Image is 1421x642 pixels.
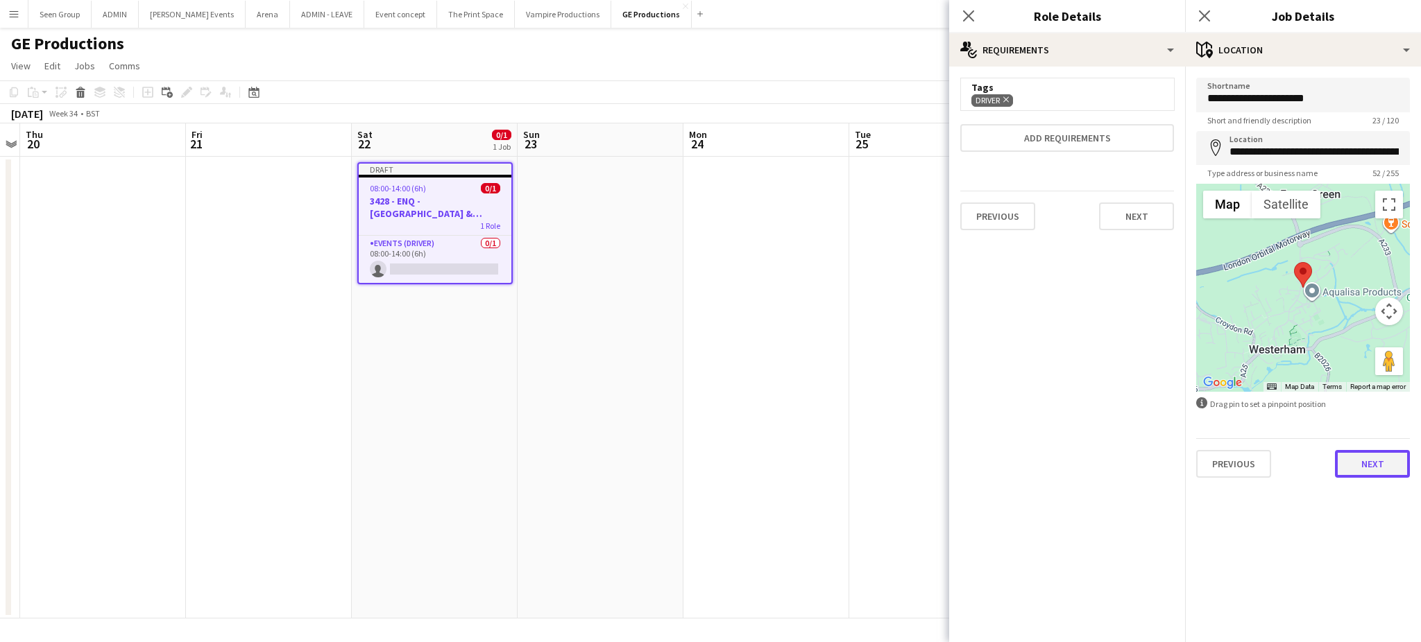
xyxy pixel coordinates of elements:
[493,141,511,152] div: 1 Job
[290,1,364,28] button: ADMIN - LEAVE
[86,108,100,119] div: BST
[359,195,511,220] h3: 3428 - ENQ - [GEOGRAPHIC_DATA] & [GEOGRAPHIC_DATA]
[523,128,540,141] span: Sun
[1361,115,1410,125] span: 23 / 120
[960,202,1035,230] button: Previous
[357,128,373,141] span: Sat
[611,1,692,28] button: GE Productions
[46,108,80,119] span: Week 34
[1196,397,1410,410] div: Drag pin to set a pinpoint position
[246,1,290,28] button: Arena
[1335,450,1410,478] button: Next
[28,1,92,28] button: Seen Group
[480,220,500,231] span: 1 Role
[357,162,513,284] app-job-card: Draft08:00-14:00 (6h)0/13428 - ENQ - [GEOGRAPHIC_DATA] & [GEOGRAPHIC_DATA]1 RoleEvents (Driver)0/...
[359,164,511,175] div: Draft
[855,128,871,141] span: Tue
[1196,168,1329,178] span: Type address or business name
[355,136,373,152] span: 22
[1200,374,1245,392] a: Open this area in Google Maps (opens a new window)
[1322,383,1342,390] a: Terms
[69,57,101,75] a: Jobs
[109,60,140,72] span: Comms
[1267,382,1277,392] button: Keyboard shortcuts
[1361,168,1410,178] span: 52 / 255
[1375,297,1403,325] button: Map camera controls
[521,136,540,152] span: 23
[1350,383,1406,390] a: Report a map error
[1196,450,1271,478] button: Previous
[6,57,36,75] a: View
[481,183,500,193] span: 0/1
[1196,115,1322,125] span: Short and friendly description
[949,7,1185,25] h3: Role Details
[437,1,515,28] button: The Print Space
[687,136,707,152] span: 24
[26,128,43,141] span: Thu
[11,107,43,121] div: [DATE]
[1375,347,1403,375] button: Drag Pegman onto the map to open Street View
[364,1,437,28] button: Event concept
[103,57,146,75] a: Comms
[1203,191,1252,218] button: Show street map
[92,1,139,28] button: ADMIN
[1285,382,1314,392] button: Map Data
[11,33,124,54] h1: GE Productions
[1252,191,1320,218] button: Show satellite imagery
[44,60,60,72] span: Edit
[189,136,203,152] span: 21
[960,124,1174,152] button: Add requirements
[74,60,95,72] span: Jobs
[24,136,43,152] span: 20
[1185,33,1421,67] div: Location
[515,1,611,28] button: Vampire Productions
[1200,374,1245,392] img: Google
[359,236,511,283] app-card-role: Events (Driver)0/108:00-14:00 (6h)
[39,57,66,75] a: Edit
[492,130,511,140] span: 0/1
[370,183,426,193] span: 08:00-14:00 (6h)
[192,128,203,141] span: Fri
[689,128,707,141] span: Mon
[1185,7,1421,25] h3: Job Details
[971,81,1163,94] div: Tags
[853,136,871,152] span: 25
[976,95,1000,106] span: Driver
[1375,191,1403,218] button: Toggle fullscreen view
[949,33,1185,67] div: Requirements
[139,1,246,28] button: [PERSON_NAME] Events
[11,60,31,72] span: View
[1099,202,1174,230] button: Next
